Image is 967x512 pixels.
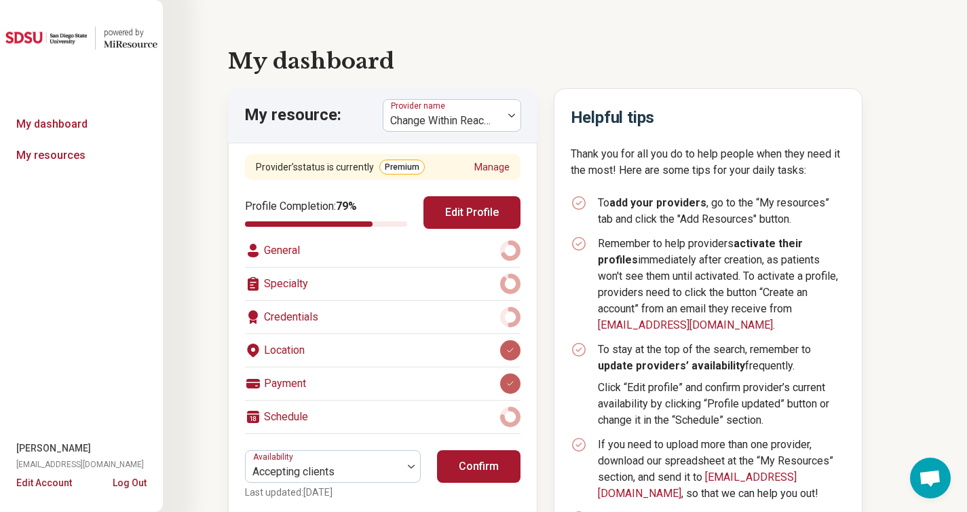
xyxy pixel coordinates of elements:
[598,359,745,372] strong: update providers’ availability
[598,236,846,333] p: Remember to help providers immediately after creation, as patients won't see them until activated...
[253,452,296,462] label: Availability
[104,26,157,39] div: powered by
[609,196,706,209] strong: add your providers
[16,441,91,456] span: [PERSON_NAME]
[113,476,147,487] button: Log Out
[474,160,510,175] a: Manage
[437,450,520,483] button: Confirm
[598,318,773,331] a: [EMAIL_ADDRESS][DOMAIN_NAME]
[245,198,407,227] div: Profile Completion:
[598,195,846,227] p: To , go to the “My resources” tab and click the "Add Resources" button.
[5,22,157,54] a: San Diego State Universitypowered by
[245,301,520,333] div: Credentials
[245,486,421,500] p: Last updated: [DATE]
[391,101,448,111] label: Provider name
[571,146,846,179] p: Thank you for all you do to help people when they need it the most! Here are some tips for your d...
[245,367,520,400] div: Payment
[256,160,425,175] div: Provider’s status is currently
[598,437,846,502] p: If you need to upload more than one provider, download our spreadsheet at the “My Resources” sect...
[571,105,846,130] h2: Helpful tips
[245,268,520,300] div: Specialty
[245,401,520,433] div: Schedule
[244,104,341,127] p: My resource:
[245,234,520,267] div: General
[336,200,357,213] span: 79 %
[5,22,87,54] img: San Diego State University
[245,334,520,367] div: Location
[598,342,846,374] p: To stay at the top of the search, remember to frequently.
[379,160,425,175] span: Premium
[16,476,72,490] button: Edit Account
[598,380,846,428] p: Click “Edit profile” and confirm provider’s current availability by clicking “Profile updated” bu...
[16,458,144,471] span: [EMAIL_ADDRESS][DOMAIN_NAME]
[228,45,902,77] h1: My dashboard
[910,458,951,498] div: Open chat
[423,196,520,229] button: Edit Profile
